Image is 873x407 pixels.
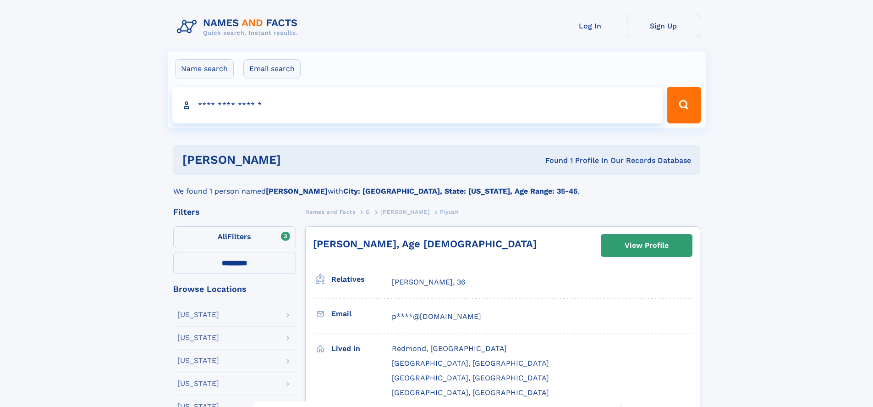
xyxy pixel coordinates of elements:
input: search input [172,87,663,123]
a: G [366,206,370,217]
div: Found 1 Profile In Our Records Database [413,156,691,166]
img: Logo Names and Facts [173,15,305,39]
div: [US_STATE] [177,311,219,318]
span: [PERSON_NAME] [380,209,429,215]
div: [US_STATE] [177,380,219,387]
a: Sign Up [627,15,700,37]
span: [GEOGRAPHIC_DATA], [GEOGRAPHIC_DATA] [392,388,549,397]
span: [GEOGRAPHIC_DATA], [GEOGRAPHIC_DATA] [392,359,549,368]
h3: Lived in [331,341,392,357]
button: Search Button [667,87,701,123]
span: G [366,209,370,215]
a: [PERSON_NAME], Age [DEMOGRAPHIC_DATA] [313,238,537,250]
div: Browse Locations [173,285,296,293]
label: Name search [175,59,234,78]
b: City: [GEOGRAPHIC_DATA], State: [US_STATE], Age Range: 35-45 [343,187,577,195]
div: [US_STATE] [177,334,219,341]
span: Redmond, [GEOGRAPHIC_DATA] [392,344,507,353]
label: Email search [243,59,301,78]
span: Piyush [440,209,459,215]
a: View Profile [601,234,692,256]
a: Names and Facts [305,206,356,217]
div: Filters [173,208,296,216]
a: [PERSON_NAME], 36 [392,277,466,287]
label: Filters [173,226,296,248]
h3: Email [331,306,392,322]
b: [PERSON_NAME] [266,187,328,195]
span: [GEOGRAPHIC_DATA], [GEOGRAPHIC_DATA] [392,374,549,382]
h1: [PERSON_NAME] [182,154,413,166]
a: [PERSON_NAME] [380,206,429,217]
h3: Relatives [331,272,392,287]
div: View Profile [625,235,669,256]
a: Log In [554,15,627,37]
span: All [218,232,227,241]
div: We found 1 person named with . [173,175,700,197]
div: [US_STATE] [177,357,219,364]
